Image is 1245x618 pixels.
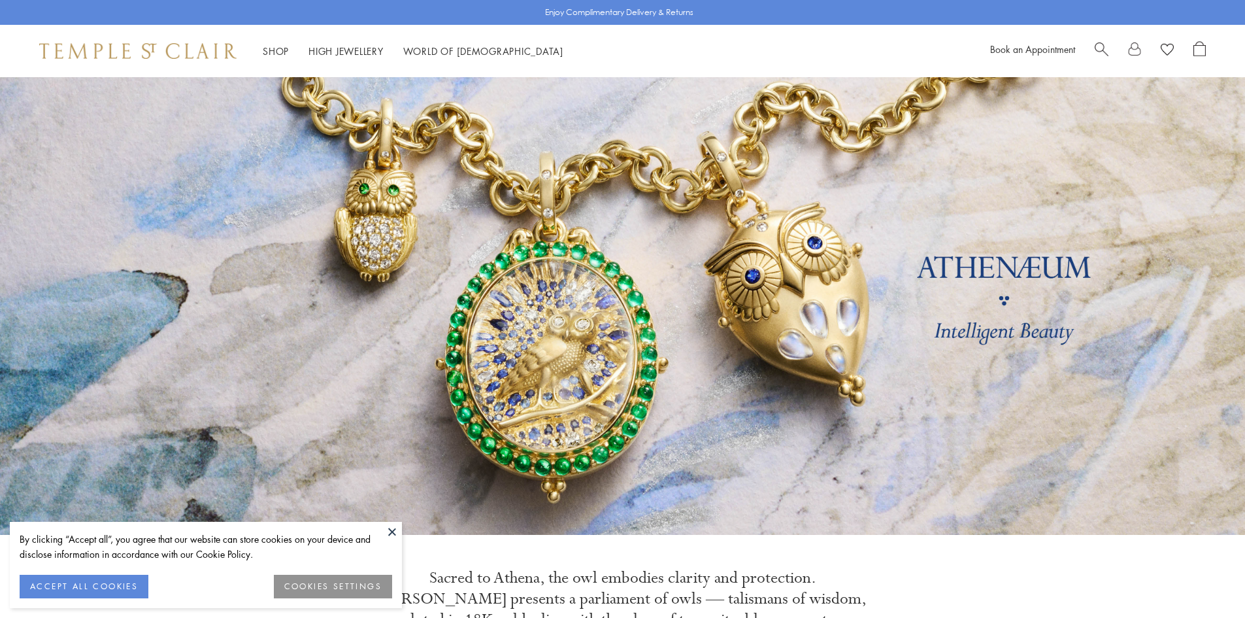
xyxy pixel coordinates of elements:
[39,43,237,59] img: Temple St. Clair
[1193,41,1206,61] a: Open Shopping Bag
[20,532,392,562] div: By clicking “Accept all”, you agree that our website can store cookies on your device and disclos...
[308,44,384,58] a: High JewelleryHigh Jewellery
[1095,41,1108,61] a: Search
[545,6,693,19] p: Enjoy Complimentary Delivery & Returns
[990,43,1075,56] a: Book an Appointment
[263,44,289,58] a: ShopShop
[263,43,563,60] nav: Main navigation
[403,44,563,58] a: World of [DEMOGRAPHIC_DATA]World of [DEMOGRAPHIC_DATA]
[1161,41,1174,61] a: View Wishlist
[274,575,392,598] button: COOKIES SETTINGS
[20,575,148,598] button: ACCEPT ALL COOKIES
